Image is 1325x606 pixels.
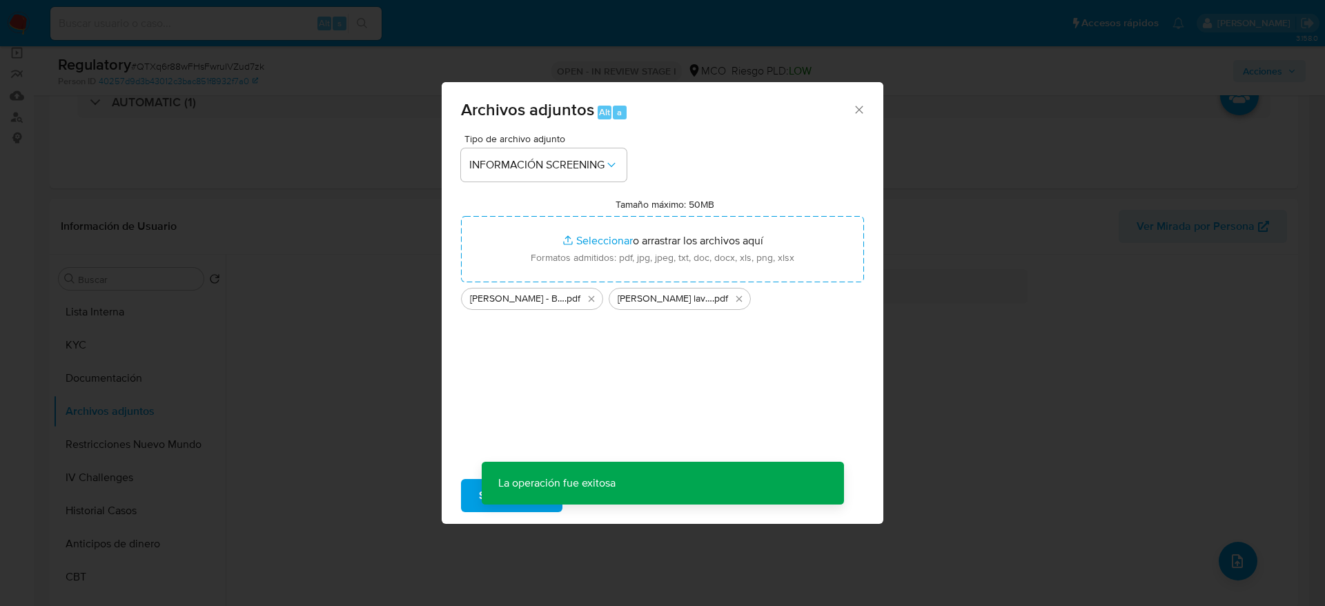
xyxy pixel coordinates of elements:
[618,292,712,306] span: [PERSON_NAME] lavado de dinero - Buscar con Google
[731,291,747,307] button: Eliminar _Miguel Angel Perez Cruz_ lavado de dinero - Buscar con Google.pdf
[461,97,594,121] span: Archivos adjuntos
[599,106,610,119] span: Alt
[712,292,728,306] span: .pdf
[461,282,864,310] ul: Archivos seleccionados
[565,292,580,306] span: .pdf
[461,148,627,182] button: INFORMACIÓN SCREENING
[470,292,565,306] span: [PERSON_NAME] - Buscar con Google
[616,198,714,211] label: Tamaño máximo: 50MB
[469,158,605,172] span: INFORMACIÓN SCREENING
[617,106,622,119] span: a
[583,291,600,307] button: Eliminar _Miguel Angel Perez Cruz_ - Buscar con Google.pdf
[852,103,865,115] button: Cerrar
[479,480,544,511] span: Subir archivo
[461,479,562,512] button: Subir archivo
[482,462,632,505] p: La operación fue exitosa
[586,480,631,511] span: Cancelar
[464,134,630,144] span: Tipo de archivo adjunto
